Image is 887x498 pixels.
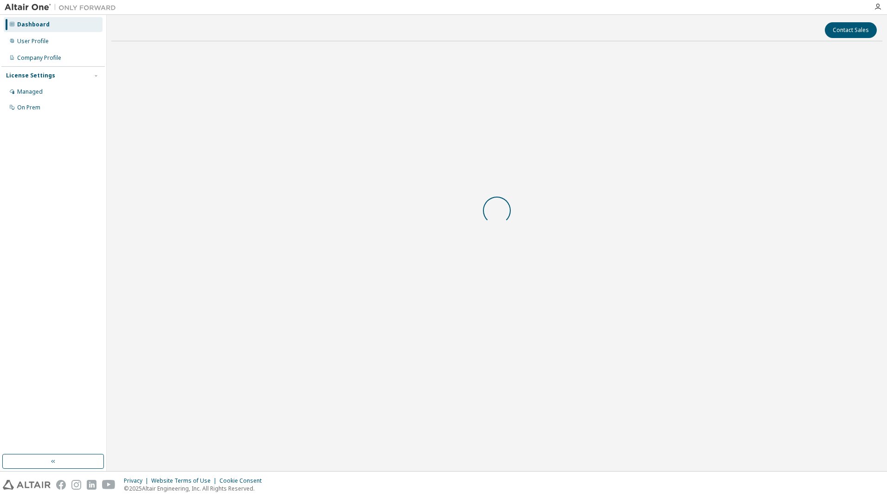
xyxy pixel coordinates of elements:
div: User Profile [17,38,49,45]
img: facebook.svg [56,480,66,490]
img: Altair One [5,3,121,12]
div: Website Terms of Use [151,477,219,485]
button: Contact Sales [825,22,877,38]
div: On Prem [17,104,40,111]
div: Privacy [124,477,151,485]
div: Company Profile [17,54,61,62]
div: Cookie Consent [219,477,267,485]
div: License Settings [6,72,55,79]
div: Dashboard [17,21,50,28]
div: Managed [17,88,43,96]
img: instagram.svg [71,480,81,490]
img: youtube.svg [102,480,116,490]
img: linkedin.svg [87,480,96,490]
img: altair_logo.svg [3,480,51,490]
p: © 2025 Altair Engineering, Inc. All Rights Reserved. [124,485,267,492]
